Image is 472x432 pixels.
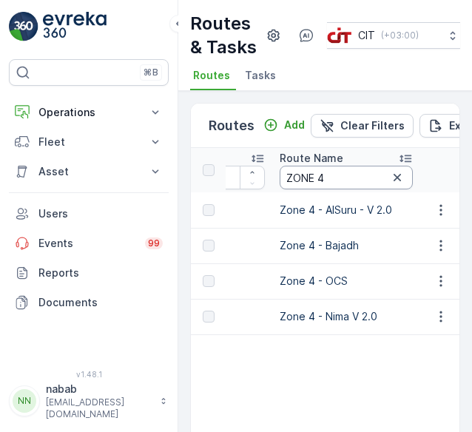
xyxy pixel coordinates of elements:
[148,237,160,249] p: 99
[358,28,375,43] p: CIT
[284,118,305,132] p: Add
[272,192,420,228] td: Zone 4 - AlSuru - V 2.0
[38,266,163,280] p: Reports
[46,382,152,396] p: nabab
[203,311,215,323] div: Toggle Row Selected
[280,151,343,166] p: Route Name
[245,68,276,83] span: Tasks
[46,396,152,420] p: [EMAIL_ADDRESS][DOMAIN_NAME]
[38,236,136,251] p: Events
[203,204,215,216] div: Toggle Row Selected
[38,105,139,120] p: Operations
[327,27,352,44] img: cit-logo_pOk6rL0.png
[190,12,262,59] p: Routes & Tasks
[272,228,420,263] td: Zone 4 - Bajadh
[203,240,215,252] div: Toggle Row Selected
[381,30,419,41] p: ( +03:00 )
[280,166,413,189] input: Search
[257,116,311,134] button: Add
[9,258,169,288] a: Reports
[9,12,38,41] img: logo
[38,295,163,310] p: Documents
[38,135,139,149] p: Fleet
[13,389,36,413] div: NN
[9,157,169,186] button: Asset
[9,98,169,127] button: Operations
[9,288,169,317] a: Documents
[193,68,230,83] span: Routes
[43,12,107,41] img: logo_light-DOdMpM7g.png
[311,114,414,138] button: Clear Filters
[9,127,169,157] button: Fleet
[209,115,254,136] p: Routes
[9,370,169,379] span: v 1.48.1
[272,263,420,299] td: Zone 4 - OCS
[272,299,420,334] td: Zone 4 - Nima V 2.0
[9,382,169,420] button: NNnabab[EMAIL_ADDRESS][DOMAIN_NAME]
[9,199,169,229] a: Users
[340,118,405,133] p: Clear Filters
[38,164,139,179] p: Asset
[38,206,163,221] p: Users
[327,22,460,49] button: CIT(+03:00)
[9,229,169,258] a: Events99
[203,275,215,287] div: Toggle Row Selected
[144,67,158,78] p: ⌘B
